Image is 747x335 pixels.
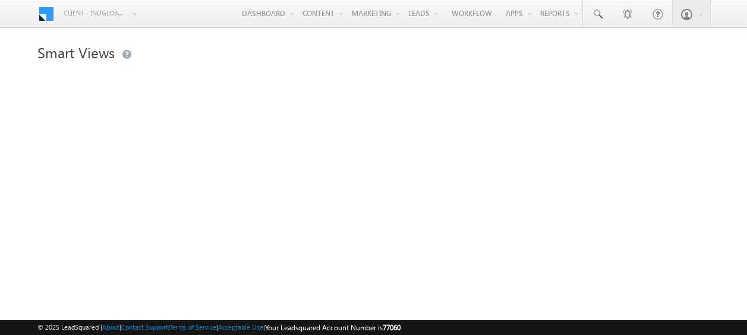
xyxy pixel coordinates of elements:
[37,322,401,333] span: © 2025 LeadSquared | | | | |
[218,323,263,331] a: Acceptable Use
[121,323,168,331] a: Contact Support
[64,7,126,19] span: Client - indglobal1 (77060)
[383,323,401,332] span: 77060
[170,323,216,331] a: Terms of Service
[265,323,401,332] span: Your Leadsquared Account Number is
[102,323,119,331] a: About
[37,43,115,62] span: Smart Views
